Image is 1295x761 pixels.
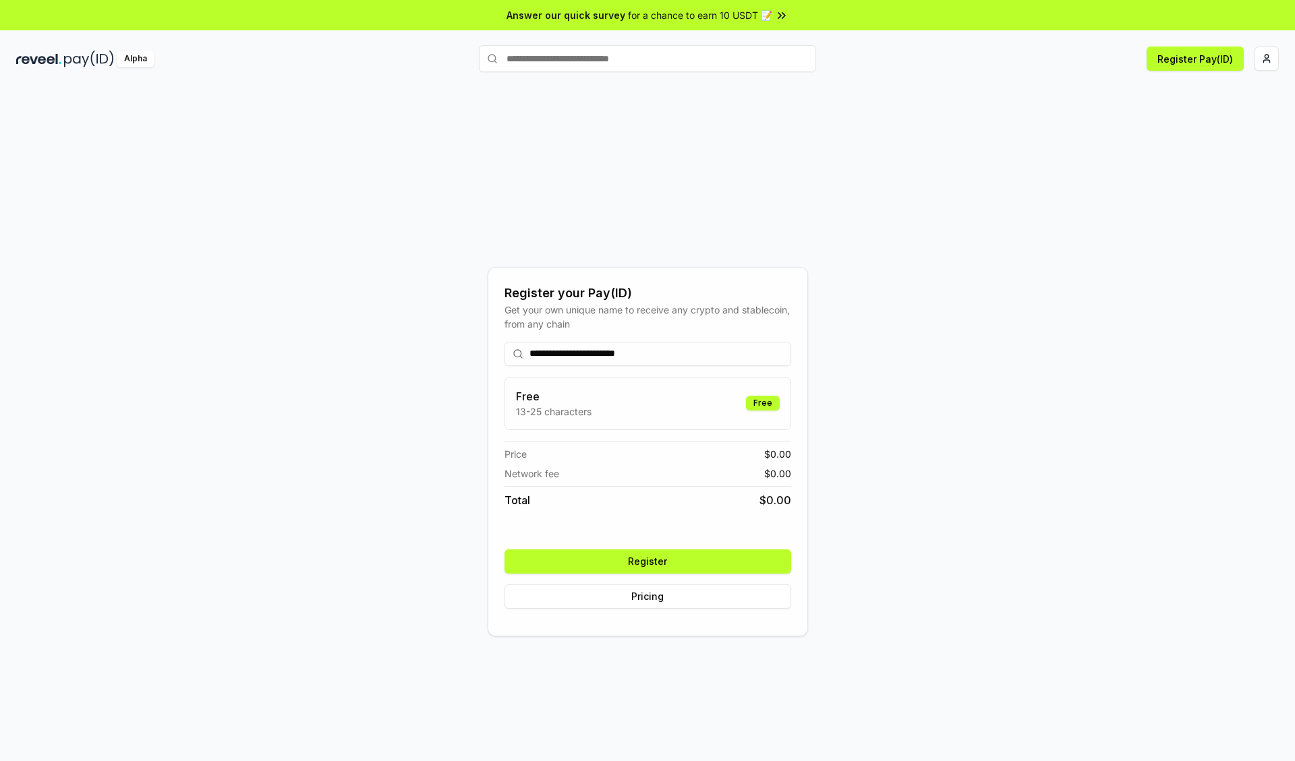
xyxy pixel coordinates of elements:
[505,549,791,574] button: Register
[16,51,61,67] img: reveel_dark
[64,51,114,67] img: pay_id
[117,51,154,67] div: Alpha
[505,447,527,461] span: Price
[507,8,625,22] span: Answer our quick survey
[505,284,791,303] div: Register your Pay(ID)
[628,8,772,22] span: for a chance to earn 10 USDT 📝
[505,584,791,609] button: Pricing
[746,396,780,410] div: Free
[759,492,791,508] span: $ 0.00
[505,303,791,331] div: Get your own unique name to receive any crypto and stablecoin, from any chain
[764,447,791,461] span: $ 0.00
[516,404,592,419] p: 13-25 characters
[516,388,592,404] h3: Free
[505,492,530,508] span: Total
[1147,47,1244,71] button: Register Pay(ID)
[764,466,791,481] span: $ 0.00
[505,466,559,481] span: Network fee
